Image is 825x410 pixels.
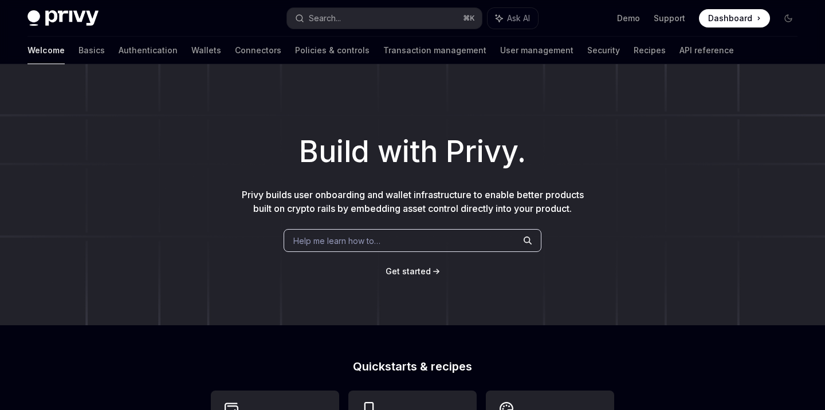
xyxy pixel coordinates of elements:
[309,11,341,25] div: Search...
[463,14,475,23] span: ⌘ K
[18,129,807,174] h1: Build with Privy.
[779,9,797,27] button: Toggle dark mode
[634,37,666,64] a: Recipes
[191,37,221,64] a: Wallets
[293,235,380,247] span: Help me learn how to…
[211,361,614,372] h2: Quickstarts & recipes
[654,13,685,24] a: Support
[507,13,530,24] span: Ask AI
[78,37,105,64] a: Basics
[295,37,370,64] a: Policies & controls
[235,37,281,64] a: Connectors
[699,9,770,27] a: Dashboard
[500,37,573,64] a: User management
[617,13,640,24] a: Demo
[679,37,734,64] a: API reference
[383,37,486,64] a: Transaction management
[587,37,620,64] a: Security
[119,37,178,64] a: Authentication
[386,266,431,276] span: Get started
[27,10,99,26] img: dark logo
[708,13,752,24] span: Dashboard
[488,8,538,29] button: Ask AI
[27,37,65,64] a: Welcome
[242,189,584,214] span: Privy builds user onboarding and wallet infrastructure to enable better products built on crypto ...
[386,266,431,277] a: Get started
[287,8,481,29] button: Search...⌘K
